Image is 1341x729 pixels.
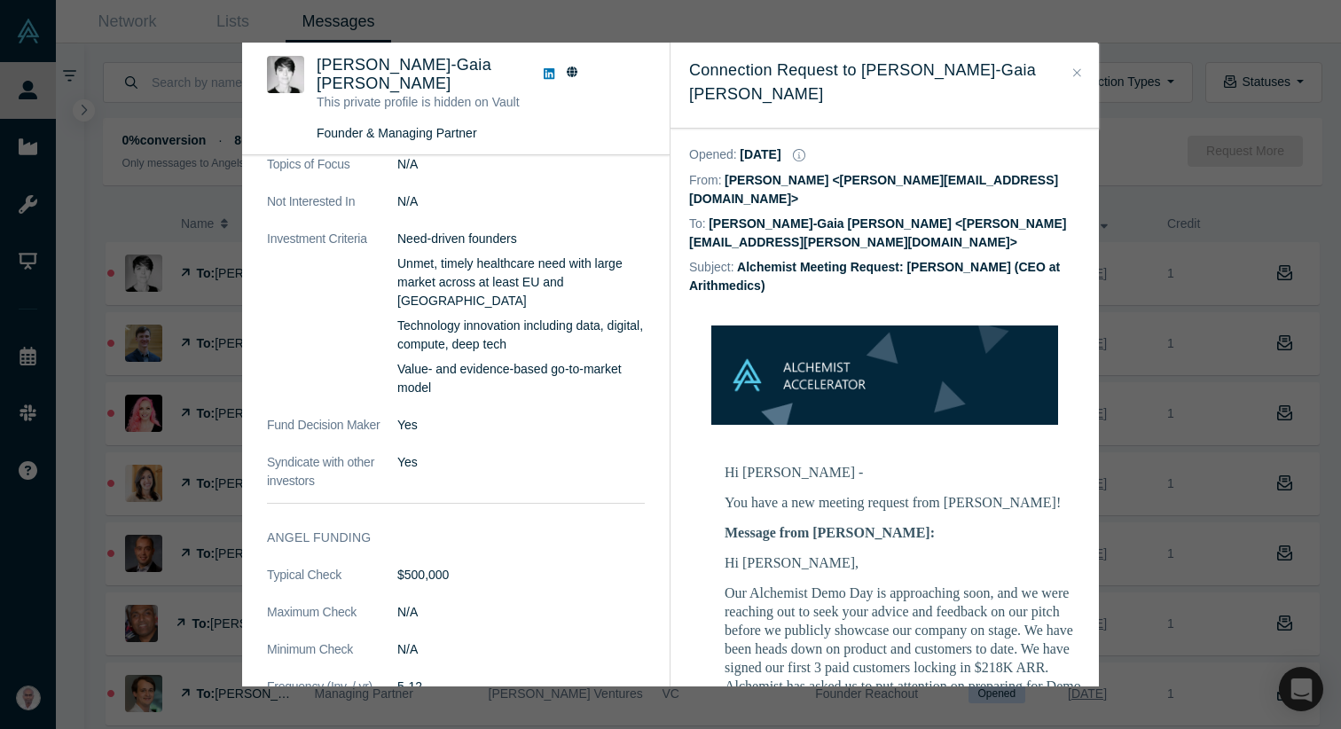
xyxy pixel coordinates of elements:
dd: 5-12 [397,678,645,696]
h3: Connection Request to [PERSON_NAME]-Gaia [PERSON_NAME] [689,59,1080,106]
dt: Opened : [689,145,737,164]
dt: Minimum Check [267,640,397,678]
dt: Topics of Focus [267,155,397,192]
img: Marta-Gaia Zanchi's Profile Image [267,56,304,93]
span: [PERSON_NAME]-Gaia [PERSON_NAME] [317,56,491,92]
dd: Yes [397,453,645,472]
p: This private profile is hidden on Vault [317,93,595,112]
dd: [PERSON_NAME] <[PERSON_NAME][EMAIL_ADDRESS][DOMAIN_NAME]> [689,173,1058,206]
dt: Maximum Check [267,603,397,640]
p: Technology innovation including data, digital, compute, deep tech [397,317,645,354]
span: Founder & Managing Partner [317,126,477,140]
dt: Typical Check [267,566,397,603]
dt: Syndicate with other investors [267,453,397,490]
dt: To: [689,215,706,233]
dd: [DATE] [740,147,780,161]
dd: N/A [397,155,645,174]
dd: N/A [397,192,645,211]
p: Need-driven founders [397,230,645,248]
p: Unmet, timely healthcare need with large market across at least EU and [GEOGRAPHIC_DATA] [397,255,645,310]
p: You have a new meeting request from [PERSON_NAME]! [725,493,1097,512]
dt: Investment Criteria [267,230,397,416]
dd: [PERSON_NAME]-Gaia [PERSON_NAME] <[PERSON_NAME][EMAIL_ADDRESS][PERSON_NAME][DOMAIN_NAME]> [689,216,1067,249]
button: Close [1068,63,1086,83]
p: Hi [PERSON_NAME] - [725,463,1097,482]
dt: Subject: [689,258,734,277]
dd: Yes [397,416,645,435]
h3: Angel Funding [267,529,620,547]
dd: N/A [397,640,645,659]
dd: N/A [397,603,645,622]
p: Hi [PERSON_NAME], [725,553,1097,572]
dt: Not Interested In [267,192,397,230]
dd: Alchemist Meeting Request: [PERSON_NAME] (CEO at Arithmedics) [689,260,1060,293]
dt: Frequency (Inv. / yr) [267,678,397,715]
dt: Fund Decision Maker [267,416,397,453]
dd: $500,000 [397,566,645,584]
b: Message from [PERSON_NAME]: [725,525,935,540]
p: Our Alchemist Demo Day is approaching soon, and we were reaching out to seek your advice and feed... [725,584,1097,714]
img: banner-small-topicless.png [711,325,1058,425]
p: Value- and evidence-based go-to-market model [397,360,645,397]
dt: From: [689,171,722,190]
